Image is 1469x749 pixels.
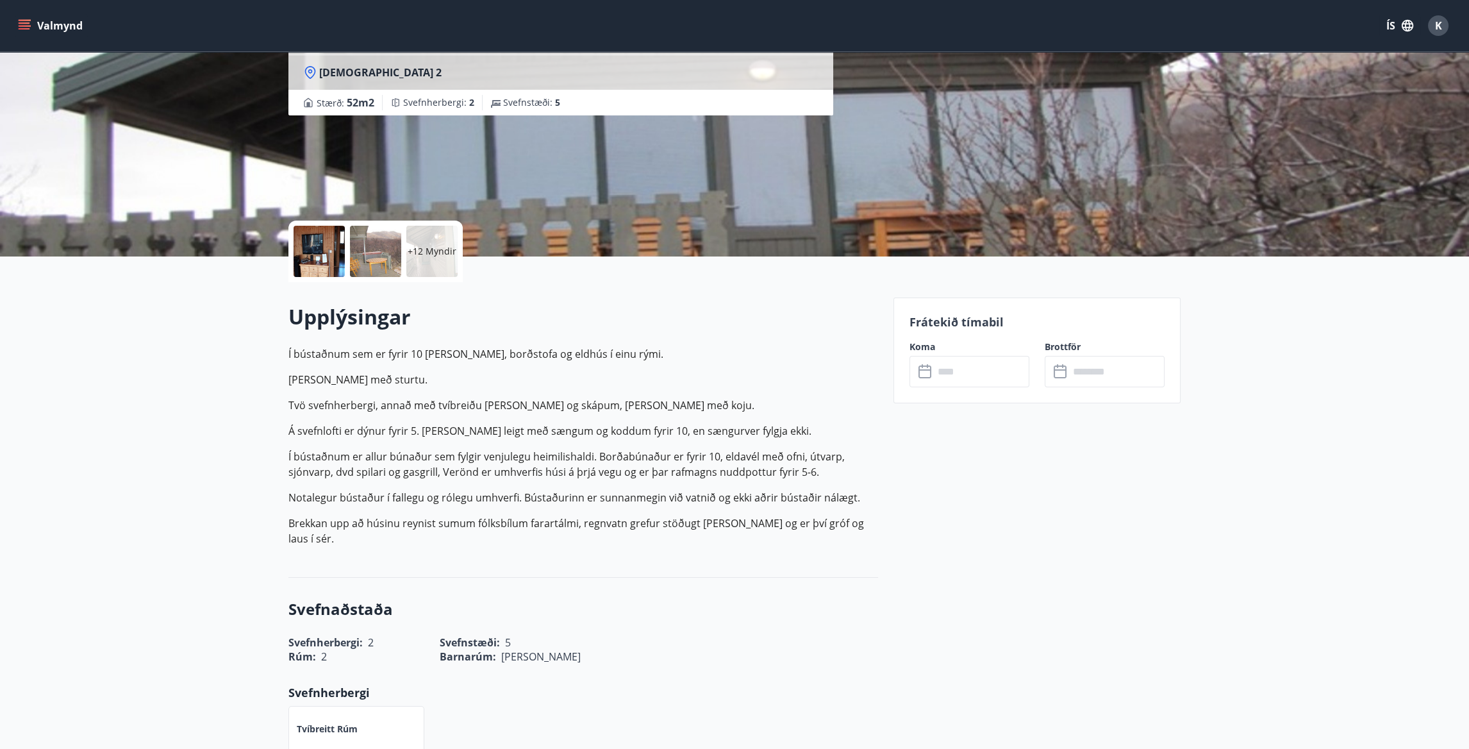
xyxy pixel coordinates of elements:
[288,346,878,362] p: Í bústaðnum sem er fyrir 10 [PERSON_NAME], borðstofa og eldhús í einu rými.
[347,96,374,110] span: 52 m2
[288,372,878,387] p: [PERSON_NAME] með sturtu.
[297,723,358,736] p: Tvíbreitt rúm
[288,516,878,546] p: Brekkan upp að húsinu reynist sumum fólksbílum farartálmi, regnvatn grefur stöðugt [PERSON_NAME] ...
[909,341,1029,353] label: Koma
[408,245,456,258] p: +12 Myndir
[440,650,496,664] span: Barnarúm :
[321,650,327,664] span: 2
[288,423,878,439] p: Á svefnlofti er dýnur fyrir 5. [PERSON_NAME] leigt með sængum og koddum fyrir 10, en sængurver fy...
[288,303,878,331] h2: Upplýsingar
[288,598,878,620] h3: Svefnaðstaða
[1045,341,1165,353] label: Brottför
[317,95,374,110] span: Stærð :
[319,65,442,80] span: [DEMOGRAPHIC_DATA] 2
[288,490,878,505] p: Notalegur bústaður í fallegu og rólegu umhverfi. Bústaðurinn er sunnanmegin við vatnið og ekki að...
[469,96,474,108] span: 2
[288,398,878,413] p: Tvö svefnherbergi, annað með tvíbreiðu [PERSON_NAME] og skápum, [PERSON_NAME] með koju.
[403,96,474,109] span: Svefnherbergi :
[15,14,88,37] button: menu
[503,96,560,109] span: Svefnstæði :
[288,449,878,480] p: Í bústaðnum er allur búnaður sem fylgir venjulegu heimilishaldi. Borðabúnaður er fyrir 10, eldavé...
[288,650,316,664] span: Rúm :
[1435,19,1442,33] span: K
[1423,10,1454,41] button: K
[555,96,560,108] span: 5
[909,314,1165,330] p: Frátekið tímabil
[501,650,581,664] span: [PERSON_NAME]
[288,684,878,701] p: Svefnherbergi
[1379,14,1420,37] button: ÍS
